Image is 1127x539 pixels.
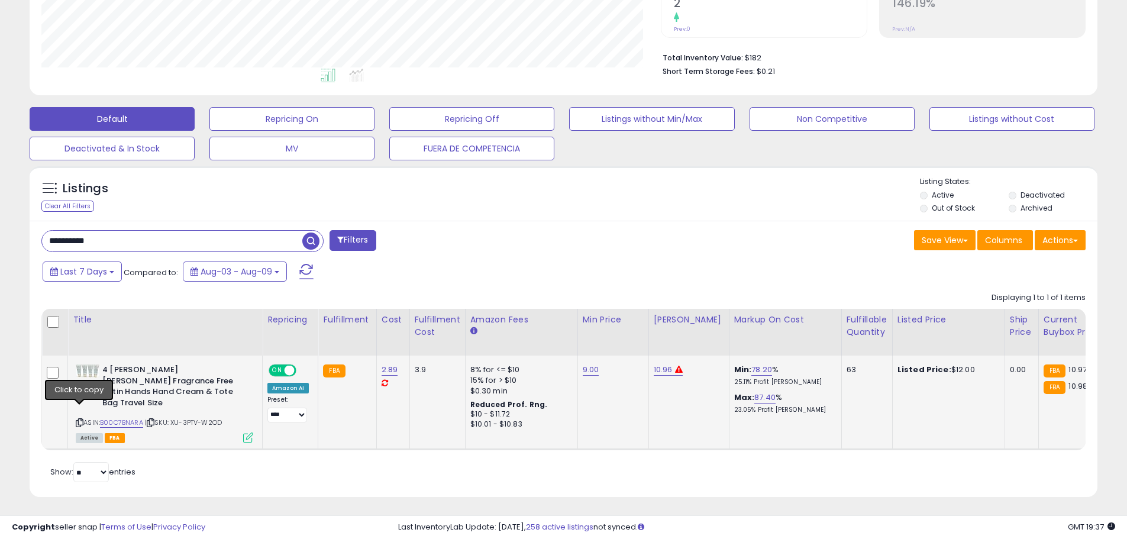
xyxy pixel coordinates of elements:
div: Min Price [583,314,644,326]
div: $10 - $11.72 [470,409,569,419]
p: Listing States: [920,176,1097,188]
button: Deactivated & In Stock [30,137,195,160]
button: Listings without Cost [929,107,1094,131]
div: Displaying 1 to 1 of 1 items [992,292,1086,304]
div: $0.30 min [470,386,569,396]
small: FBA [323,364,345,377]
div: [PERSON_NAME] [654,314,724,326]
div: Fulfillment Cost [415,314,460,338]
small: Amazon Fees. [470,326,477,337]
button: Aug-03 - Aug-09 [183,262,287,282]
div: Clear All Filters [41,201,94,212]
div: 8% for <= $10 [470,364,569,375]
b: Reduced Prof. Rng. [470,399,548,409]
a: 9.00 [583,364,599,376]
span: OFF [295,366,314,376]
label: Active [932,190,954,200]
div: Preset: [267,396,309,422]
b: Listed Price: [897,364,951,375]
h5: Listings [63,180,108,197]
div: % [734,364,832,386]
a: Terms of Use [101,521,151,532]
span: $0.21 [757,66,775,77]
i: Max price is in the reduced profit range. [675,366,683,373]
b: Max: [734,392,755,403]
b: Total Inventory Value: [663,53,743,63]
p: 23.05% Profit [PERSON_NAME] [734,406,832,414]
button: Repricing Off [389,107,554,131]
b: Min: [734,364,752,375]
p: 25.11% Profit [PERSON_NAME] [734,378,832,386]
div: % [734,392,832,414]
span: 10.98 [1068,380,1087,392]
span: Last 7 Days [60,266,107,277]
span: Show: entries [50,466,135,477]
div: Listed Price [897,314,1000,326]
div: ASIN: [76,364,253,441]
span: Aug-03 - Aug-09 [201,266,272,277]
div: Title [73,314,257,326]
a: 87.40 [754,392,776,404]
button: Default [30,107,195,131]
div: $12.00 [897,364,996,375]
button: FUERA DE COMPETENCIA [389,137,554,160]
div: 15% for > $10 [470,375,569,386]
div: 63 [847,364,883,375]
small: FBA [1044,381,1065,394]
label: Archived [1021,203,1052,213]
a: 78.20 [751,364,772,376]
div: Current Buybox Price [1044,314,1105,338]
a: 2.89 [382,364,398,376]
span: All listings currently available for purchase on Amazon [76,433,103,443]
div: seller snap | | [12,522,205,533]
span: Columns [985,234,1022,246]
div: $10.01 - $10.83 [470,419,569,430]
button: Actions [1035,230,1086,250]
th: The percentage added to the cost of goods (COGS) that forms the calculator for Min & Max prices. [729,309,841,356]
label: Deactivated [1021,190,1065,200]
label: Out of Stock [932,203,975,213]
button: Last 7 Days [43,262,122,282]
div: Repricing [267,314,313,326]
button: Listings without Min/Max [569,107,734,131]
button: MV [209,137,374,160]
li: $182 [663,50,1077,64]
div: Fulfillable Quantity [847,314,887,338]
span: Compared to: [124,267,178,278]
div: Amazon AI [267,383,309,393]
span: ON [270,366,285,376]
button: Columns [977,230,1033,250]
small: FBA [1044,364,1065,377]
div: Last InventoryLab Update: [DATE], not synced. [398,522,1115,533]
a: B00C7BNARA [100,418,143,428]
button: Save View [914,230,976,250]
div: Cost [382,314,405,326]
div: 0.00 [1010,364,1029,375]
div: Ship Price [1010,314,1034,338]
small: Prev: N/A [892,25,915,33]
a: Privacy Policy [153,521,205,532]
div: Fulfillment [323,314,371,326]
a: 10.96 [654,364,673,376]
strong: Copyright [12,521,55,532]
span: 10.97 [1068,364,1087,375]
span: FBA [105,433,125,443]
small: Prev: 0 [674,25,690,33]
span: 2025-08-17 19:37 GMT [1068,521,1115,532]
div: 3.9 [415,364,456,375]
b: Short Term Storage Fees: [663,66,755,76]
button: Filters [330,230,376,251]
div: Markup on Cost [734,314,837,326]
b: 4 [PERSON_NAME] [PERSON_NAME] Fragrance Free Satin Hands Hand Cream & Tote Bag Travel Size [102,364,246,411]
button: Non Competitive [750,107,915,131]
a: 258 active listings [526,521,593,532]
button: Repricing On [209,107,374,131]
span: | SKU: XU-3PTV-W2OD [145,418,222,427]
img: 41zXjLAORDL._SL40_.jpg [76,364,99,377]
div: Amazon Fees [470,314,573,326]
